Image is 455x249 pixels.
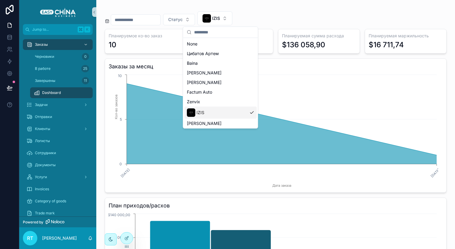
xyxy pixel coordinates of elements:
div: 10 [109,40,116,50]
a: Задачи [23,99,93,110]
tspan: 0 [119,162,122,166]
a: Dashboard [30,87,93,98]
span: Zenvix [187,99,200,105]
div: 0 [82,53,89,60]
a: Логисты [23,135,93,146]
div: 11 [82,77,89,84]
a: Заказы [23,39,93,50]
span: Заказы [35,42,48,47]
tspan: 10 [118,73,122,78]
a: Сотрудники [23,148,93,158]
div: $136 058,90 [282,40,325,50]
text: [DATE] [430,167,441,178]
button: Select Button [197,11,232,25]
a: Powered by [19,216,96,227]
tspan: 5 [120,117,122,122]
span: Powered by [23,220,43,225]
div: chart [109,73,443,189]
a: Черновики0 [30,51,93,62]
button: Select Button [163,14,195,25]
span: Dashboard [42,90,61,95]
span: Задачи [35,102,48,107]
span: Услуги [35,175,47,179]
a: Отправки [23,111,93,122]
img: App logo [40,7,76,17]
span: Сотрудники [35,151,56,155]
p: [PERSON_NAME] [42,235,77,241]
span: Jump to... [32,27,75,32]
span: Baina [187,60,198,66]
a: Invoices [23,184,93,195]
a: Клиенты [23,123,93,134]
span: Цибатов Артем [187,51,219,57]
h3: Планируемое ко-во заказ [109,33,183,39]
span: RT [27,235,33,242]
span: Логисты [35,139,50,143]
h3: Планируемая сумма расхода [282,33,356,39]
tspan: $105 000,00 [108,235,130,240]
a: Category of goods [23,196,93,207]
span: Статус [168,17,183,23]
span: Клиенты [35,126,50,131]
span: Отправки [35,114,52,119]
span: Category of goods [35,199,66,204]
div: 25 [81,65,89,72]
a: Услуги [23,172,93,182]
h3: Заказы за месяц [109,62,443,71]
span: IZIS [197,110,204,116]
a: Документы [23,160,93,170]
div: Suggestions [183,38,258,128]
div: scrollable content [19,35,96,216]
div: $16 711,74 [369,40,404,50]
span: Factum Auto [187,89,212,95]
h3: План приходов/расхов [109,201,443,210]
span: Trade mark [35,211,55,216]
span: Документы [35,163,56,167]
span: Invoices [35,187,49,191]
span: [PERSON_NAME] [187,70,221,76]
span: IZIS [212,15,220,21]
a: Trade mark [23,208,93,219]
button: Jump to...K [23,24,93,35]
span: В работе [35,66,51,71]
a: В работе25 [30,63,93,74]
span: Черновики [35,54,54,59]
tspan: Кол-во заказов [114,95,118,119]
tspan: $140 000,00 [108,213,130,217]
div: None [184,39,257,49]
span: [PERSON_NAME] [187,79,221,86]
a: Завершены11 [30,75,93,86]
h3: Планируемая маржильность [369,33,443,39]
tspan: Дата заказа [272,183,291,188]
span: Завершены [35,78,55,83]
text: [DATE] [120,167,131,178]
span: [PERSON_NAME] [187,120,221,126]
span: K [85,27,90,32]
